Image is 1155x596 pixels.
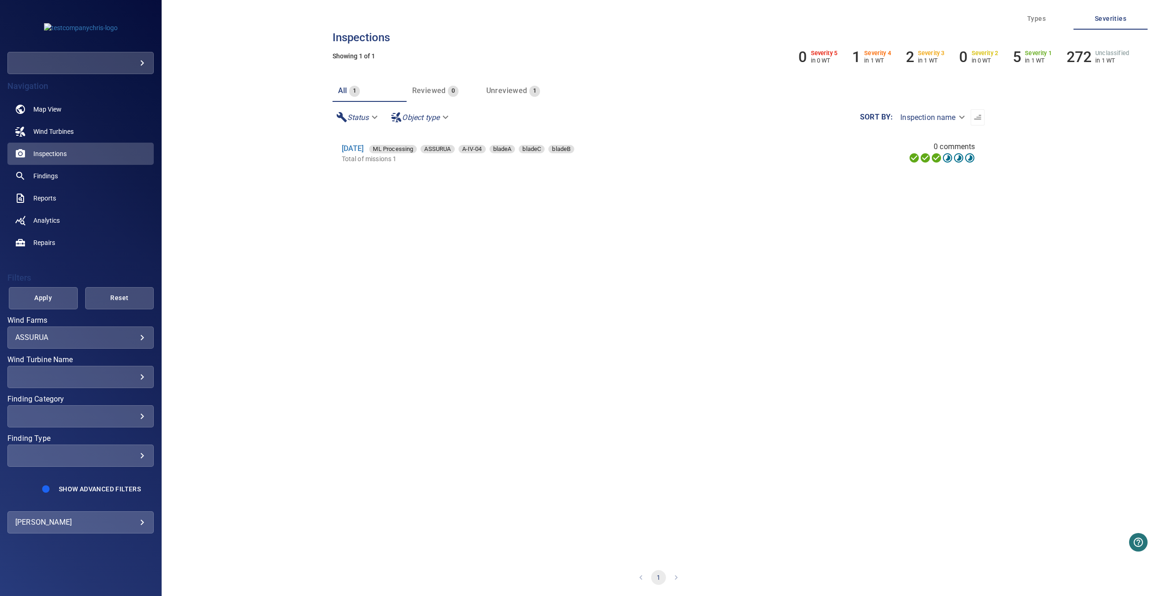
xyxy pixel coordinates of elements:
[20,292,66,304] span: Apply
[798,48,807,66] h6: 0
[942,152,953,163] svg: ML Processing 2%
[333,53,985,60] h5: Showing 1 of 1
[333,31,985,44] h3: Inspections
[412,86,446,95] span: Reviewed
[33,216,60,225] span: Analytics
[7,273,154,282] h4: Filters
[1025,50,1052,56] h6: Severity 1
[7,209,154,232] a: analytics noActive
[421,144,454,154] span: ASSURUA
[972,57,998,64] p: in 0 WT
[369,145,417,153] div: ML Processing
[59,485,141,493] span: Show Advanced Filters
[333,559,985,596] nav: pagination navigation
[864,57,891,64] p: in 1 WT
[458,145,486,153] div: A-IV-04
[402,113,439,122] em: Object type
[490,144,515,154] span: bladeA
[369,144,417,154] span: ML Processing
[44,23,118,32] img: testcompanychris-logo
[860,113,893,121] label: Sort by :
[964,152,975,163] svg: Classification 1%
[519,144,545,154] span: bladeC
[1025,57,1052,64] p: in 1 WT
[490,145,515,153] div: bladeA
[7,120,154,143] a: windturbines noActive
[1067,48,1092,66] h6: 272
[934,141,975,152] span: 0 comments
[7,143,154,165] a: inspections active
[893,109,970,125] div: Inspection name
[458,144,486,154] span: A-IV-04
[7,435,154,442] label: Finding Type
[798,48,837,66] li: Severity 5
[9,287,78,309] button: Apply
[864,50,891,56] h6: Severity 4
[7,326,154,349] div: Wind Farms
[959,48,967,66] h6: 0
[909,152,920,163] svg: Uploading 100%
[811,50,838,56] h6: Severity 5
[529,86,540,96] span: 1
[7,232,154,254] a: repairs noActive
[931,152,942,163] svg: Selecting 100%
[1013,48,1021,66] h6: 5
[519,145,545,153] div: bladeC
[971,109,985,125] button: Sort list from oldest to newest
[7,52,154,74] div: testcompanychris
[448,86,458,96] span: 0
[53,482,146,496] button: Show Advanced Filters
[97,292,143,304] span: Reset
[651,570,666,585] button: page 1
[7,317,154,324] label: Wind Farms
[852,48,860,66] h6: 1
[333,109,384,125] div: Status
[7,187,154,209] a: reports noActive
[953,152,964,163] svg: Matching 2%
[918,57,945,64] p: in 1 WT
[906,48,945,66] li: Severity 3
[548,144,574,154] span: bladeB
[33,127,74,136] span: Wind Turbines
[85,287,154,309] button: Reset
[7,165,154,187] a: findings noActive
[1067,48,1129,66] li: Severity Unclassified
[7,395,154,403] label: Finding Category
[7,356,154,364] label: Wind Turbine Name
[1095,57,1129,64] p: in 1 WT
[7,82,154,91] h4: Navigation
[852,48,891,66] li: Severity 4
[342,154,742,163] p: Total of missions 1
[33,238,55,247] span: Repairs
[33,149,67,158] span: Inspections
[7,366,154,388] div: Wind Turbine Name
[811,57,838,64] p: in 0 WT
[33,194,56,203] span: Reports
[920,152,931,163] svg: Data Formatted 100%
[1079,13,1142,25] span: Severities
[338,86,347,95] span: All
[15,515,146,530] div: [PERSON_NAME]
[7,405,154,427] div: Finding Category
[347,113,369,122] em: Status
[1013,48,1052,66] li: Severity 1
[387,109,454,125] div: Object type
[906,48,914,66] h6: 2
[7,98,154,120] a: map noActive
[342,144,364,153] a: [DATE]
[1095,50,1129,56] h6: Unclassified
[349,86,360,96] span: 1
[486,86,527,95] span: Unreviewed
[15,333,146,342] div: ASSURUA
[959,48,998,66] li: Severity 2
[918,50,945,56] h6: Severity 3
[1005,13,1068,25] span: Types
[548,145,574,153] div: bladeB
[7,445,154,467] div: Finding Type
[33,171,58,181] span: Findings
[33,105,62,114] span: Map View
[421,145,454,153] div: ASSURUA
[972,50,998,56] h6: Severity 2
